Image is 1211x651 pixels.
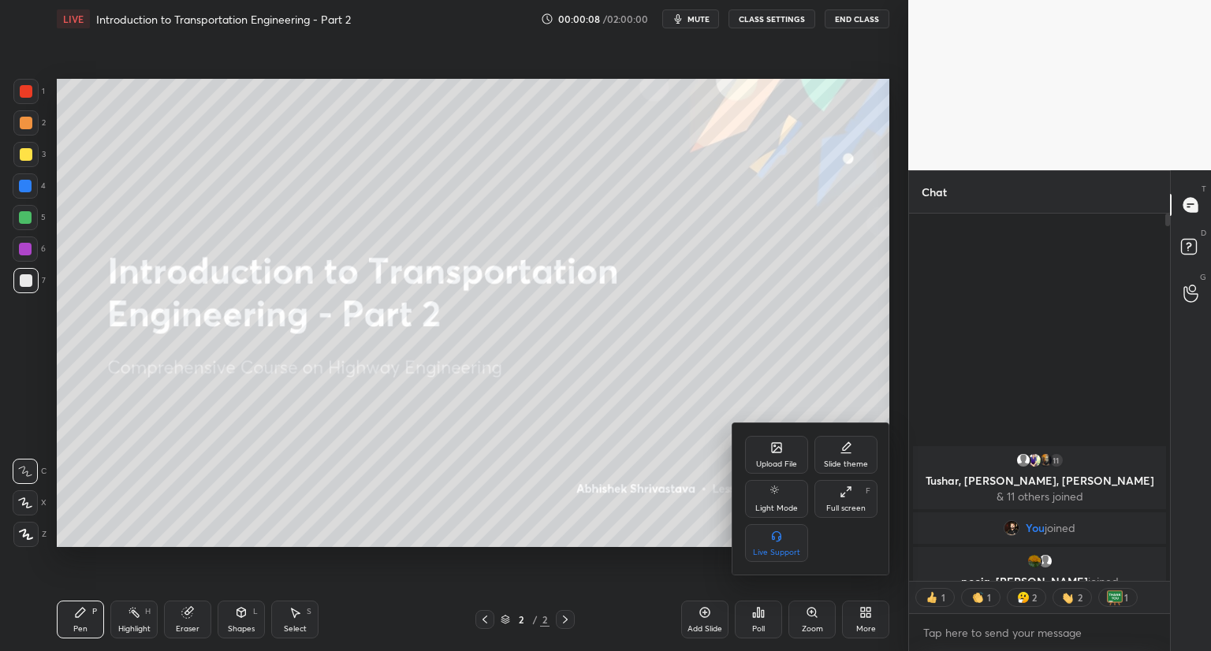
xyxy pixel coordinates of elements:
[753,549,800,556] div: Live Support
[756,460,797,468] div: Upload File
[755,504,798,512] div: Light Mode
[866,487,870,495] div: F
[826,504,866,512] div: Full screen
[824,460,868,468] div: Slide theme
